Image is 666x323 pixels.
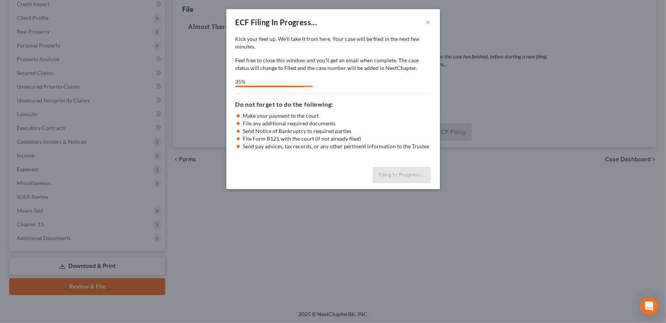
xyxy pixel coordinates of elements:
li: File any additional required documents [243,120,431,127]
button: × [426,18,431,27]
p: Kick your feet up. We’ll take it from here. Your case will be filed in the next few minutes. [235,35,431,50]
div: 35% [235,78,304,86]
button: Filing In Progress... [373,167,431,183]
li: File Form B121 with the court (if not already filed) [243,135,431,143]
li: Make your payment to the court [243,112,431,120]
li: Send pay advices, tax records, or any other pertinent information to the Trustee [243,143,431,150]
h5: Do not forget to do the following: [235,100,431,109]
li: Send Notice of Bankruptcy to required parties [243,127,431,135]
div: ECF Filing In Progress... [235,17,318,28]
div: Open Intercom Messenger [640,297,658,315]
p: Feel free to close this window and you’ll get an email when complete. The case status will change... [235,57,431,72]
